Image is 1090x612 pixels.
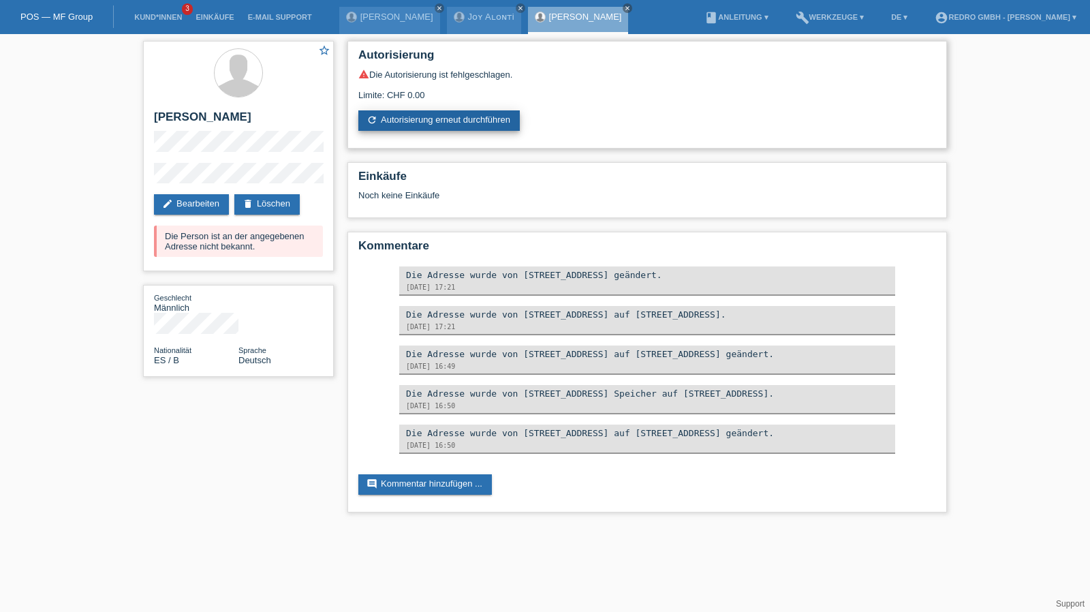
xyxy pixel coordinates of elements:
i: close [624,5,631,12]
a: POS — MF Group [20,12,93,22]
span: Sprache [238,346,266,354]
a: account_circleRedro GmbH - [PERSON_NAME] ▾ [928,13,1083,21]
a: editBearbeiten [154,194,229,215]
h2: Kommentare [358,239,936,260]
i: star_border [318,44,330,57]
i: account_circle [935,11,948,25]
h2: [PERSON_NAME] [154,110,323,131]
a: deleteLöschen [234,194,300,215]
h2: Einkäufe [358,170,936,190]
span: 3 [182,3,193,15]
i: comment [367,478,377,489]
a: [PERSON_NAME] [549,12,622,22]
a: Einkäufe [189,13,240,21]
a: E-Mail Support [241,13,319,21]
div: Noch keine Einkäufe [358,190,936,211]
i: close [517,5,524,12]
span: Nationalität [154,346,191,354]
div: [DATE] 16:50 [406,442,888,449]
div: Die Adresse wurde von [STREET_ADDRESS] auf [STREET_ADDRESS]. [406,309,888,320]
div: Die Autorisierung ist fehlgeschlagen. [358,69,936,80]
a: close [516,3,525,13]
i: edit [162,198,173,209]
div: Männlich [154,292,238,313]
i: delete [243,198,253,209]
div: [DATE] 16:49 [406,363,888,370]
a: buildWerkzeuge ▾ [789,13,871,21]
i: book [704,11,718,25]
div: [DATE] 17:21 [406,323,888,331]
i: build [796,11,809,25]
span: Deutsch [238,355,271,365]
i: close [436,5,443,12]
div: [DATE] 16:50 [406,402,888,410]
div: Die Adresse wurde von [STREET_ADDRESS] auf [STREET_ADDRESS] geändert. [406,428,888,438]
span: Geschlecht [154,294,191,302]
div: Die Adresse wurde von [STREET_ADDRESS] auf [STREET_ADDRESS] geändert. [406,349,888,359]
i: refresh [367,114,377,125]
div: Die Person ist an der angegebenen Adresse nicht bekannt. [154,226,323,257]
a: bookAnleitung ▾ [698,13,775,21]
a: Kund*innen [127,13,189,21]
a: [PERSON_NAME] [360,12,433,22]
div: Die Adresse wurde von [STREET_ADDRESS] Speicher auf [STREET_ADDRESS]. [406,388,888,399]
div: Limite: CHF 0.00 [358,80,936,100]
h2: Autorisierung [358,48,936,69]
a: close [623,3,632,13]
a: close [435,3,444,13]
div: Die Adresse wurde von [STREET_ADDRESS] geändert. [406,270,888,280]
i: warning [358,69,369,80]
a: commentKommentar hinzufügen ... [358,474,492,495]
a: Support [1056,599,1085,609]
a: Jᴏʏ Aʟᴏɴᴛi [468,12,514,22]
a: refreshAutorisierung erneut durchführen [358,110,520,131]
a: DE ▾ [884,13,914,21]
span: Spanien / B / 25.04.2022 [154,355,179,365]
a: star_border [318,44,330,59]
div: [DATE] 17:21 [406,284,888,291]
